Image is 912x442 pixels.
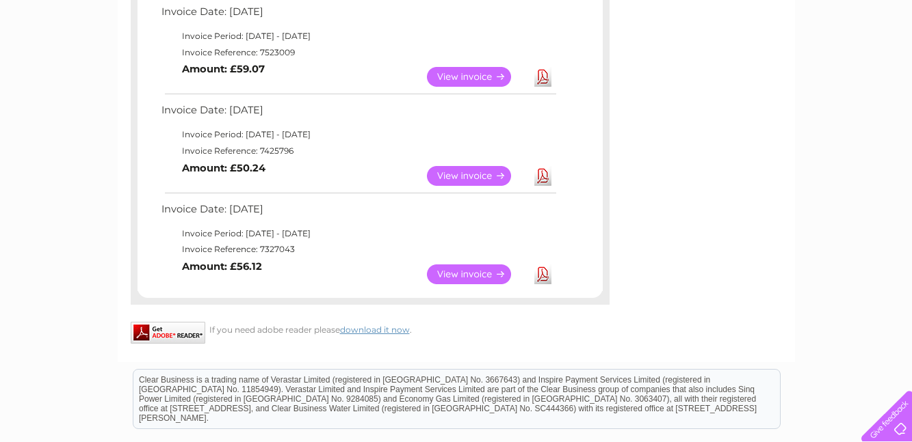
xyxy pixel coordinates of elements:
a: Blog [793,58,813,68]
td: Invoice Period: [DATE] - [DATE] [158,28,558,44]
a: Energy [705,58,735,68]
div: If you need adobe reader please . [131,322,610,335]
a: download it now [340,324,410,335]
td: Invoice Date: [DATE] [158,3,558,28]
div: Clear Business is a trading name of Verastar Limited (registered in [GEOGRAPHIC_DATA] No. 3667643... [133,8,780,66]
td: Invoice Date: [DATE] [158,200,558,225]
a: Download [534,264,551,284]
a: Telecoms [744,58,785,68]
td: Invoice Reference: 7425796 [158,143,558,159]
td: Invoice Reference: 7523009 [158,44,558,61]
a: Contact [821,58,855,68]
a: Download [534,166,551,186]
a: View [427,166,527,186]
a: Log out [867,58,899,68]
a: View [427,67,527,87]
a: 0333 014 3131 [654,7,748,24]
td: Invoice Date: [DATE] [158,101,558,126]
td: Invoice Period: [DATE] - [DATE] [158,225,558,242]
td: Invoice Reference: 7327043 [158,241,558,258]
b: Amount: £50.24 [182,162,265,174]
a: Download [534,67,551,87]
td: Invoice Period: [DATE] - [DATE] [158,126,558,143]
img: logo.png [32,36,102,77]
a: View [427,264,527,284]
b: Amount: £59.07 [182,63,265,75]
b: Amount: £56.12 [182,260,262,273]
a: Water [671,58,697,68]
